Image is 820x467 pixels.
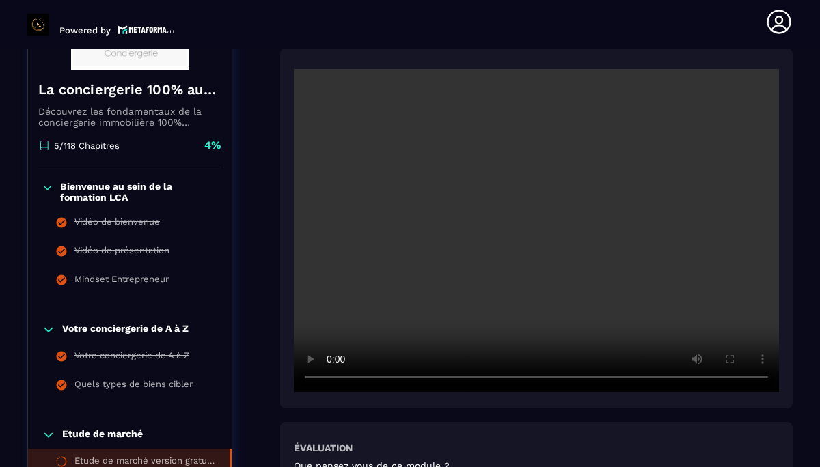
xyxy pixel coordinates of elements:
img: logo [118,24,175,36]
h6: Évaluation [294,442,353,453]
p: Votre conciergerie de A à Z [62,323,189,337]
p: Découvrez les fondamentaux de la conciergerie immobilière 100% automatisée. Cette formation est c... [38,106,221,128]
div: Votre conciergerie de A à Z [74,350,189,365]
div: Vidéo de présentation [74,245,169,260]
div: Mindset Entrepreneur [74,274,169,289]
img: logo-branding [27,14,49,36]
p: 5/118 Chapitres [54,141,120,151]
div: Vidéo de bienvenue [74,216,160,231]
p: Etude de marché [62,428,143,442]
p: Bienvenue au sein de la formation LCA [60,181,218,203]
div: Quels types de biens cibler [74,379,193,394]
p: Powered by [59,25,111,36]
p: 4% [204,138,221,153]
h4: La conciergerie 100% automatisée [38,80,221,99]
